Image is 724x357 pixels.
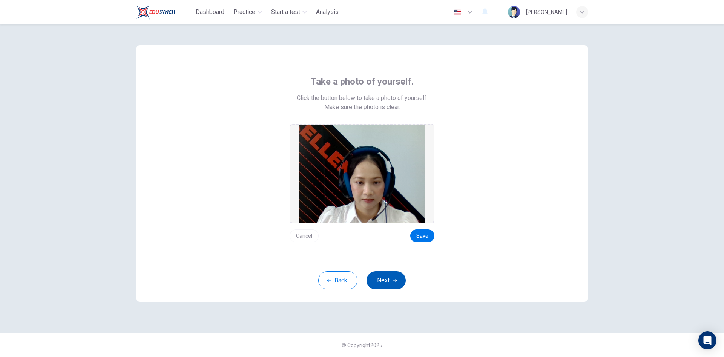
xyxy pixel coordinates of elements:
div: Open Intercom Messenger [698,331,716,349]
div: [PERSON_NAME] [526,8,567,17]
button: Analysis [313,5,342,19]
a: Train Test logo [136,5,193,20]
span: Make sure the photo is clear. [324,103,400,112]
span: Start a test [271,8,300,17]
span: Analysis [316,8,339,17]
span: Take a photo of yourself. [311,75,414,88]
img: Profile picture [508,6,520,18]
img: Train Test logo [136,5,175,20]
button: Back [318,271,357,289]
span: © Copyright 2025 [342,342,382,348]
button: Cancel [290,229,319,242]
button: Practice [230,5,265,19]
img: preview screemshot [299,125,425,223]
span: Practice [233,8,255,17]
button: Dashboard [193,5,227,19]
button: Save [410,229,434,242]
span: Dashboard [196,8,224,17]
button: Start a test [268,5,310,19]
img: en [453,9,462,15]
button: Next [367,271,406,289]
span: Click the button below to take a photo of yourself. [297,94,428,103]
